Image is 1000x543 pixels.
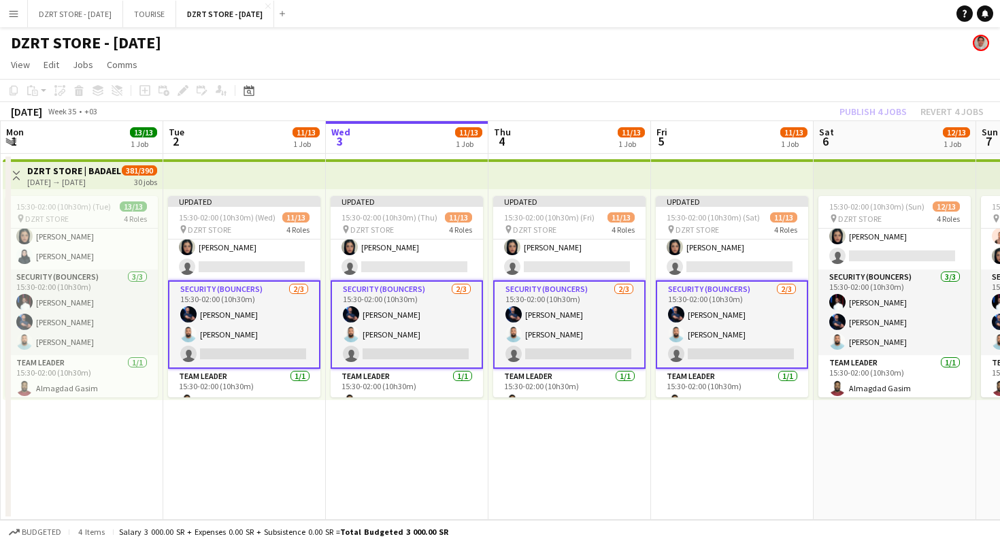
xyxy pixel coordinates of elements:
[445,212,472,223] span: 11/13
[829,201,924,212] span: 15:30-02:00 (10h30m) (Sun)
[817,133,834,149] span: 6
[188,225,231,235] span: DZRT STORE
[75,527,107,537] span: 4 items
[16,201,111,212] span: 15:30-02:00 (10h30m) (Tue)
[774,225,797,235] span: 4 Roles
[331,126,350,138] span: Wed
[456,139,482,149] div: 1 Job
[168,369,320,415] app-card-role: Team Leader1/115:30-02:00 (10h30m)Almagdad Gasim
[331,369,483,415] app-card-role: Team Leader1/115:30-02:00 (10h30m)Almagdad Gasim
[5,269,158,355] app-card-role: Security (Bouncers)3/315:30-02:00 (10h30m)[PERSON_NAME][PERSON_NAME][PERSON_NAME]
[818,196,971,397] div: 15:30-02:00 (10h30m) (Sun)12/13 DZRT STORE4 Roles[PERSON_NAME][PERSON_NAME][PERSON_NAME] Security...
[973,35,989,51] app-user-avatar: Shoroug Ansarei
[780,127,807,137] span: 11/13
[350,225,394,235] span: DZRT STORE
[656,196,808,397] app-job-card: Updated15:30-02:00 (10h30m) (Sat)11/13 DZRT STORE4 Roles[PERSON_NAME][PERSON_NAME][PERSON_NAME] S...
[11,59,30,71] span: View
[818,355,971,401] app-card-role: Team Leader1/115:30-02:00 (10h30m)Almagdad Gasim
[119,527,448,537] div: Salary 3 000.00 SR + Expenses 0.00 SR + Subsistence 0.00 SR =
[6,126,24,138] span: Mon
[131,139,156,149] div: 1 Job
[667,212,760,223] span: 15:30-02:00 (10h30m) (Sat)
[494,126,511,138] span: Thu
[25,214,69,224] span: DZRT STORE
[130,127,157,137] span: 13/13
[331,196,483,207] div: Updated
[45,106,79,116] span: Week 35
[455,127,482,137] span: 11/13
[5,196,158,397] app-job-card: 15:30-02:00 (10h30m) (Tue)13/13 DZRT STORE4 Roles[PERSON_NAME][PERSON_NAME][PERSON_NAME][PERSON_N...
[107,59,137,71] span: Comms
[38,56,65,73] a: Edit
[122,165,157,176] span: 381/390
[179,212,276,223] span: 15:30-02:00 (10h30m) (Wed)
[27,177,121,187] div: [DATE] → [DATE]
[493,369,646,415] app-card-role: Team Leader1/115:30-02:00 (10h30m)Almagdad Gasim
[168,196,320,207] div: Updated
[933,201,960,212] span: 12/13
[781,139,807,149] div: 1 Job
[980,133,998,149] span: 7
[944,139,969,149] div: 1 Job
[607,212,635,223] span: 11/13
[11,105,42,118] div: [DATE]
[819,126,834,138] span: Sat
[656,369,808,415] app-card-role: Team Leader1/115:30-02:00 (10h30m)Almagdad Gasim
[101,56,143,73] a: Comms
[167,133,184,149] span: 2
[329,133,350,149] span: 3
[331,196,483,397] app-job-card: Updated15:30-02:00 (10h30m) (Thu)11/13 DZRT STORE4 Roles[PERSON_NAME][PERSON_NAME][PERSON_NAME] S...
[5,56,35,73] a: View
[504,212,595,223] span: 15:30-02:00 (10h30m) (Fri)
[937,214,960,224] span: 4 Roles
[818,269,971,355] app-card-role: Security (Bouncers)3/315:30-02:00 (10h30m)[PERSON_NAME][PERSON_NAME][PERSON_NAME]
[4,133,24,149] span: 1
[123,1,176,27] button: TOURISE
[943,127,970,137] span: 12/13
[44,59,59,71] span: Edit
[618,139,644,149] div: 1 Job
[134,176,157,187] div: 30 jobs
[286,225,310,235] span: 4 Roles
[770,212,797,223] span: 11/13
[27,165,121,177] h3: DZRT STORE | BADAEL
[331,280,483,369] app-card-role: Security (Bouncers)2/315:30-02:00 (10h30m)[PERSON_NAME][PERSON_NAME]
[449,225,472,235] span: 4 Roles
[176,1,274,27] button: DZRT STORE - [DATE]
[282,212,310,223] span: 11/13
[493,196,646,207] div: Updated
[293,127,320,137] span: 11/13
[5,355,158,401] app-card-role: Team Leader1/115:30-02:00 (10h30m)Almagdad Gasim
[656,196,808,207] div: Updated
[982,126,998,138] span: Sun
[838,214,882,224] span: DZRT STORE
[676,225,719,235] span: DZRT STORE
[492,133,511,149] span: 4
[618,127,645,137] span: 11/13
[654,133,667,149] span: 5
[168,196,320,397] app-job-card: Updated15:30-02:00 (10h30m) (Wed)11/13 DZRT STORE4 Roles[PERSON_NAME][PERSON_NAME][PERSON_NAME] S...
[124,214,147,224] span: 4 Roles
[7,525,63,540] button: Budgeted
[22,527,61,537] span: Budgeted
[67,56,99,73] a: Jobs
[28,1,123,27] button: DZRT STORE - [DATE]
[84,106,97,116] div: +03
[656,280,808,369] app-card-role: Security (Bouncers)2/315:30-02:00 (10h30m)[PERSON_NAME][PERSON_NAME]
[513,225,556,235] span: DZRT STORE
[120,201,147,212] span: 13/13
[340,527,448,537] span: Total Budgeted 3 000.00 SR
[341,212,437,223] span: 15:30-02:00 (10h30m) (Thu)
[293,139,319,149] div: 1 Job
[169,126,184,138] span: Tue
[11,33,161,53] h1: DZRT STORE - [DATE]
[168,280,320,369] app-card-role: Security (Bouncers)2/315:30-02:00 (10h30m)[PERSON_NAME][PERSON_NAME]
[73,59,93,71] span: Jobs
[612,225,635,235] span: 4 Roles
[493,196,646,397] app-job-card: Updated15:30-02:00 (10h30m) (Fri)11/13 DZRT STORE4 Roles[PERSON_NAME][PERSON_NAME][PERSON_NAME] S...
